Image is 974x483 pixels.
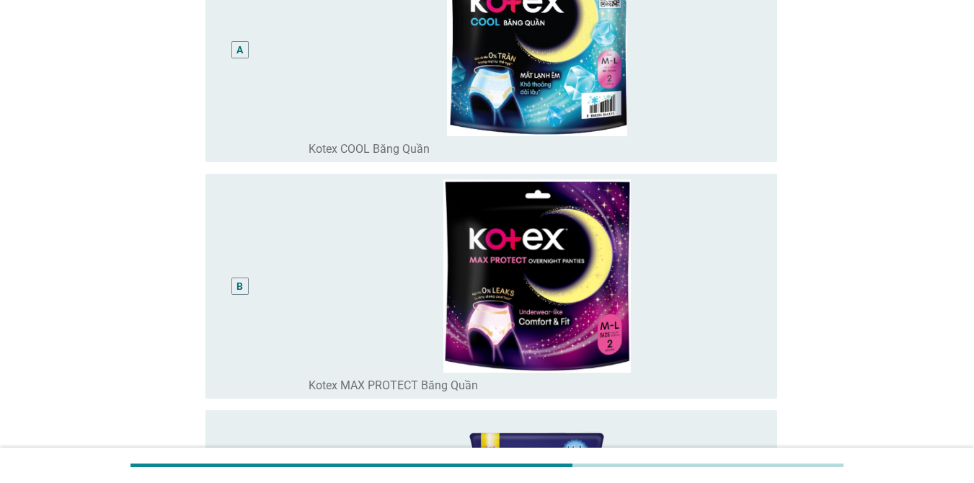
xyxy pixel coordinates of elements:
[309,142,430,156] label: Kotex COOL Băng Quần
[236,278,243,293] div: B
[309,378,478,393] label: Kotex MAX PROTECT Băng Quần
[236,42,243,57] div: A
[309,180,766,373] img: 62b4e779-640a-48d7-a2b8-069df6f5a3a5-image85.png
